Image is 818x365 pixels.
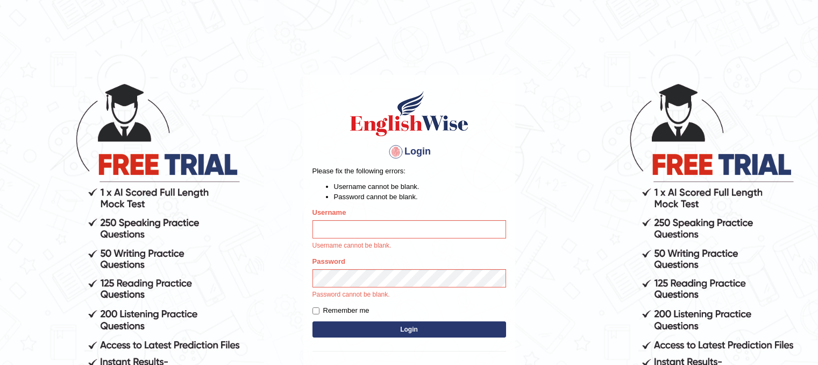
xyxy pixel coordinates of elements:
li: Username cannot be blank. [334,181,506,192]
img: Logo of English Wise sign in for intelligent practice with AI [348,89,471,138]
label: Password [312,256,345,266]
p: Username cannot be blank. [312,241,506,251]
p: Please fix the following errors: [312,166,506,176]
input: Remember me [312,307,319,314]
p: Password cannot be blank. [312,290,506,300]
h4: Login [312,143,506,160]
li: Password cannot be blank. [334,192,506,202]
label: Username [312,207,346,217]
button: Login [312,321,506,338]
label: Remember me [312,305,369,316]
